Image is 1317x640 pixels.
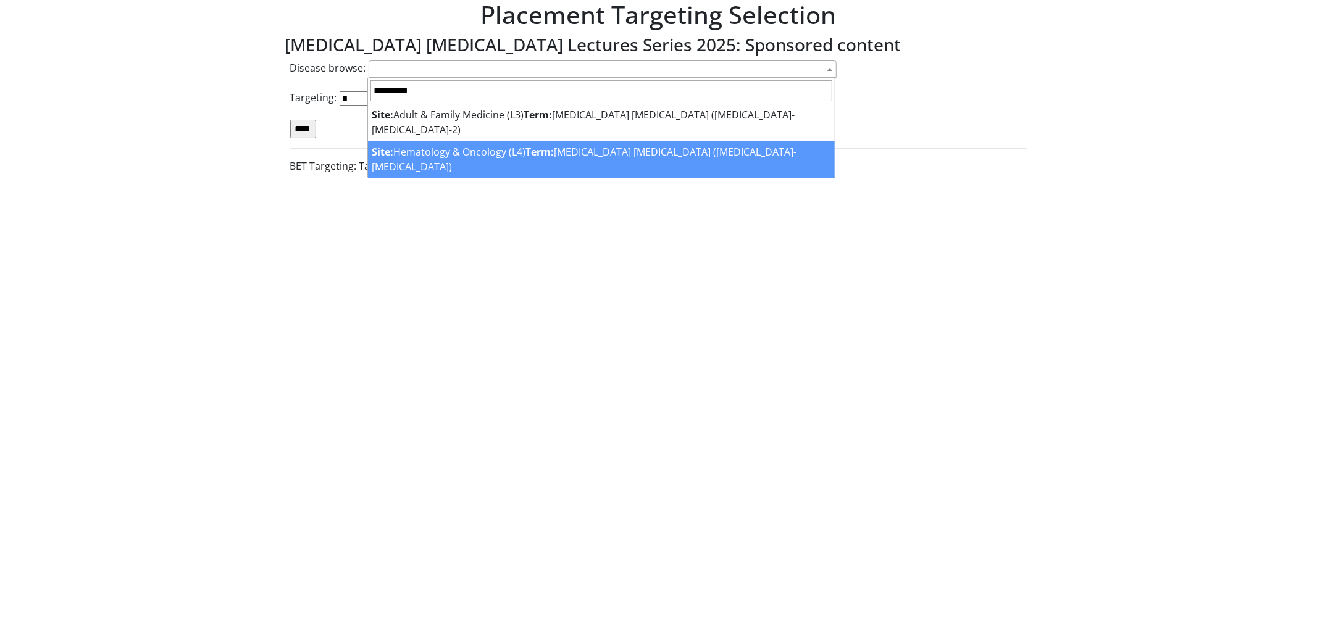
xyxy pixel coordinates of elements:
[372,145,393,159] strong: Site:
[290,60,366,75] label: Disease browse:
[372,108,393,122] strong: Site:
[372,108,795,136] span: Adult & Family Medicine (L3) [MEDICAL_DATA] [MEDICAL_DATA] ([MEDICAL_DATA]-[MEDICAL_DATA]-2)
[524,108,552,122] strong: Term:
[285,35,1032,56] h3: [MEDICAL_DATA] [MEDICAL_DATA] Lectures Series 2025: Sponsored content
[290,90,337,105] label: Targeting:
[372,145,796,173] span: Hematology & Oncology (L4) [MEDICAL_DATA] [MEDICAL_DATA] ([MEDICAL_DATA]-[MEDICAL_DATA])
[290,159,1027,173] p: BET Targeting: Target List Only
[525,145,554,159] strong: Term:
